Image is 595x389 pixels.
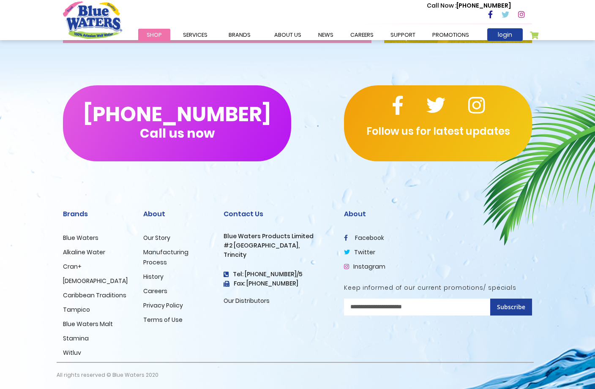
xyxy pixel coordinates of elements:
[147,31,162,39] span: Shop
[497,303,525,311] span: Subscribe
[63,85,291,161] button: [PHONE_NUMBER]Call us now
[63,305,90,314] a: Tampico
[224,280,331,287] h3: Fax: [PHONE_NUMBER]
[57,363,158,387] p: All rights reserved © Blue Waters 2020
[224,242,331,249] h3: #2 [GEOGRAPHIC_DATA],
[266,29,310,41] a: about us
[382,29,424,41] a: support
[143,210,211,218] h2: About
[63,334,89,343] a: Stamina
[143,234,170,242] a: Our Story
[183,31,207,39] span: Services
[224,251,331,258] h3: Trincity
[427,1,511,10] p: [PHONE_NUMBER]
[143,248,188,267] a: Manufacturing Process
[342,29,382,41] a: careers
[63,1,122,38] a: store logo
[224,297,270,305] a: Our Distributors
[424,29,478,41] a: Promotions
[344,248,375,256] a: twitter
[63,262,82,271] a: Cran+
[63,210,131,218] h2: Brands
[344,210,532,218] h2: About
[143,287,167,295] a: Careers
[63,277,128,285] a: [DEMOGRAPHIC_DATA]
[63,348,81,357] a: Witluv
[140,131,215,136] span: Call us now
[427,1,456,10] span: Call Now :
[344,124,532,139] p: Follow us for latest updates
[63,291,126,299] a: Caribbean Traditions
[224,233,331,240] h3: Blue Waters Products Limited
[63,234,98,242] a: Blue Waters
[143,316,183,324] a: Terms of Use
[224,210,331,218] h2: Contact Us
[310,29,342,41] a: News
[143,272,164,281] a: History
[63,248,105,256] a: Alkaline Water
[344,284,532,291] h5: Keep informed of our current promotions/ specials
[224,271,331,278] h4: Tel: [PHONE_NUMBER]/5
[344,262,385,271] a: Instagram
[487,28,523,41] a: login
[344,234,384,242] a: facebook
[490,299,532,316] button: Subscribe
[229,31,251,39] span: Brands
[63,320,113,328] a: Blue Waters Malt
[143,301,183,310] a: Privacy Policy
